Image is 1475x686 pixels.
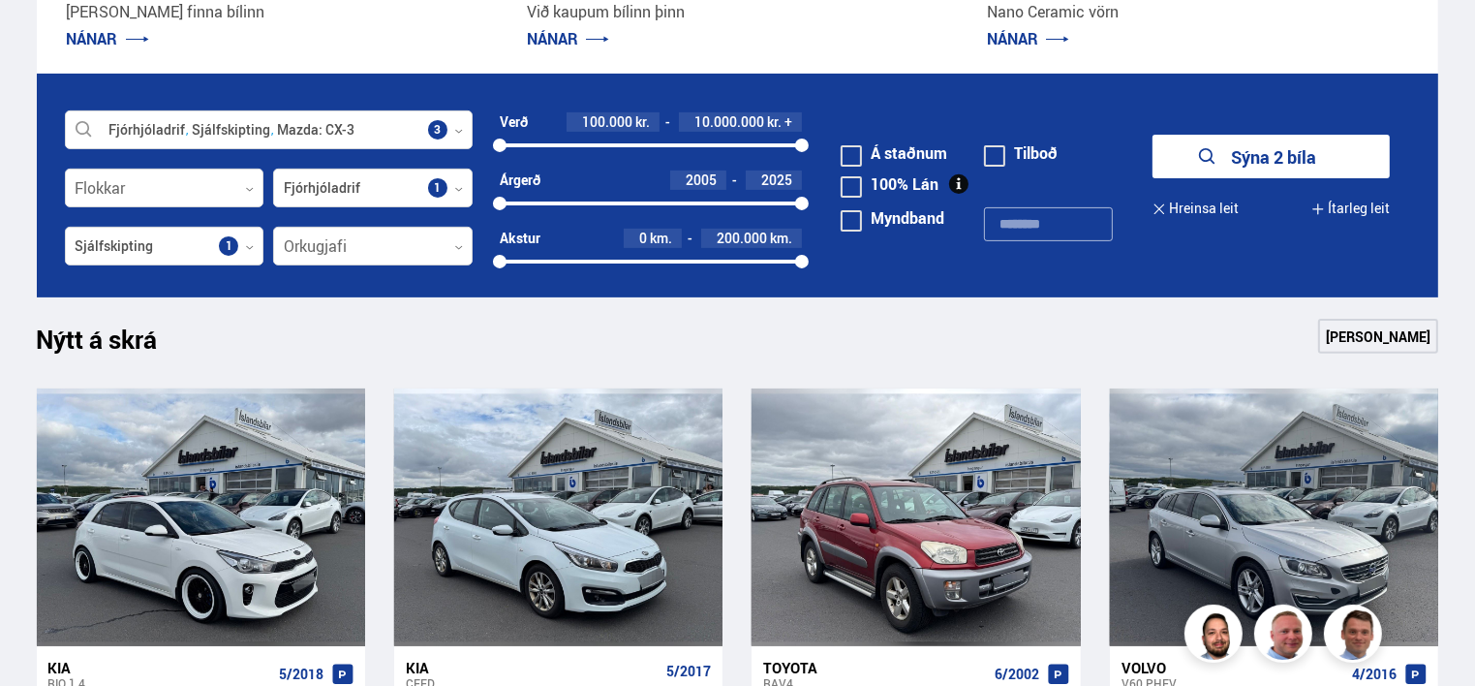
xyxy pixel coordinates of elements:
[527,1,948,23] p: Við kaupum bílinn þinn
[841,145,947,161] label: Á staðnum
[500,114,528,130] div: Verð
[1352,667,1397,682] span: 4/2016
[841,176,938,192] label: 100% Lán
[717,229,767,247] span: 200.000
[987,1,1408,23] p: Nano Ceramic vörn
[527,28,609,49] a: NÁNAR
[763,659,986,676] div: Toyota
[67,1,488,23] p: [PERSON_NAME] finna bílinn
[650,231,672,246] span: km.
[500,172,540,188] div: Árgerð
[1187,608,1245,666] img: nhp88E3Fdnt1Opn2.png
[987,28,1069,49] a: NÁNAR
[1311,187,1390,231] button: Ítarleg leit
[984,145,1058,161] label: Tilboð
[37,325,192,365] h1: Nýtt á skrá
[767,114,782,130] span: kr.
[841,210,944,226] label: Myndband
[761,171,792,189] span: 2025
[995,667,1039,682] span: 6/2002
[582,112,632,131] span: 100.000
[1257,608,1315,666] img: siFngHWaQ9KaOqBr.png
[1327,608,1385,666] img: FbJEzSuNWCJXmdc-.webp
[406,659,659,676] div: Kia
[15,8,74,66] button: Open LiveChat chat widget
[784,114,792,130] span: +
[67,28,149,49] a: NÁNAR
[500,231,540,246] div: Akstur
[279,667,323,682] span: 5/2018
[1152,187,1239,231] button: Hreinsa leit
[686,171,717,189] span: 2005
[48,659,271,676] div: Kia
[666,664,711,679] span: 5/2017
[1152,135,1390,178] button: Sýna 2 bíla
[694,112,764,131] span: 10.000.000
[1122,659,1344,676] div: Volvo
[770,231,792,246] span: km.
[1318,319,1438,354] a: [PERSON_NAME]
[635,114,650,130] span: kr.
[639,229,647,247] span: 0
